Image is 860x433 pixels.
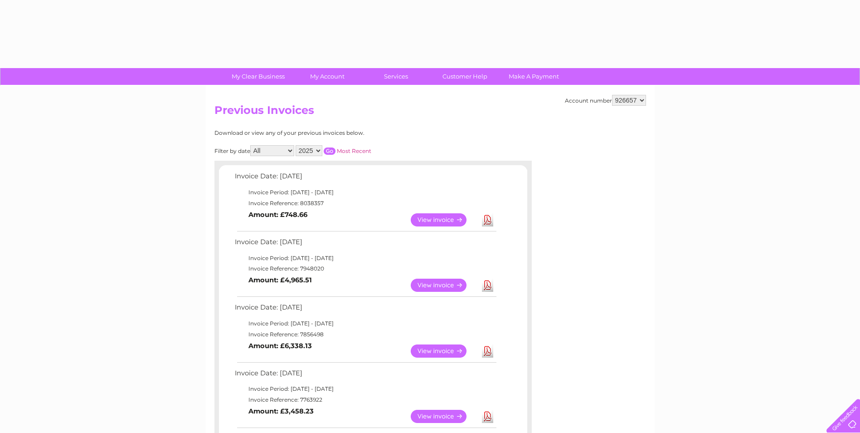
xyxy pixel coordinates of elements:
[248,407,314,415] b: Amount: £3,458.23
[359,68,433,85] a: Services
[248,342,312,350] b: Amount: £6,338.13
[214,145,452,156] div: Filter by date
[411,410,477,423] a: View
[214,130,452,136] div: Download or view any of your previous invoices below.
[233,367,498,384] td: Invoice Date: [DATE]
[482,410,493,423] a: Download
[221,68,296,85] a: My Clear Business
[248,211,307,219] b: Amount: £748.66
[214,104,646,121] h2: Previous Invoices
[565,95,646,106] div: Account number
[233,253,498,264] td: Invoice Period: [DATE] - [DATE]
[482,344,493,358] a: Download
[233,394,498,405] td: Invoice Reference: 7763922
[411,213,477,226] a: View
[482,213,493,226] a: Download
[233,301,498,318] td: Invoice Date: [DATE]
[233,187,498,198] td: Invoice Period: [DATE] - [DATE]
[411,279,477,292] a: View
[248,276,312,284] b: Amount: £4,965.51
[411,344,477,358] a: View
[482,279,493,292] a: Download
[233,263,498,274] td: Invoice Reference: 7948020
[233,236,498,253] td: Invoice Date: [DATE]
[233,170,498,187] td: Invoice Date: [DATE]
[428,68,502,85] a: Customer Help
[233,329,498,340] td: Invoice Reference: 7856498
[233,318,498,329] td: Invoice Period: [DATE] - [DATE]
[233,198,498,209] td: Invoice Reference: 8038357
[233,384,498,394] td: Invoice Period: [DATE] - [DATE]
[337,148,371,154] a: Most Recent
[496,68,571,85] a: Make A Payment
[290,68,364,85] a: My Account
